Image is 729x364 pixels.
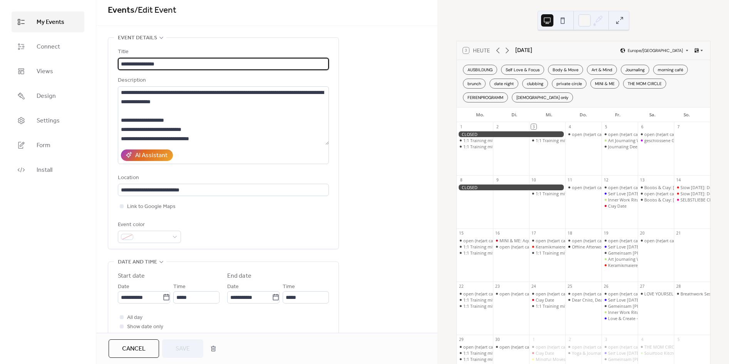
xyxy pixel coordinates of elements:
[567,337,573,342] div: 2
[12,159,84,180] a: Install
[109,339,159,358] a: Cancel
[459,177,464,183] div: 8
[640,177,645,183] div: 13
[529,244,565,250] div: Keramikmalerei: Gestalte deinen Selbstliebe-Anker
[457,138,493,143] div: 1:1 Training mit Caterina
[12,135,84,156] a: Form
[674,197,710,203] div: SELBSTLIEBE CHECK-IN: Der ehrliche Weg zurück zu dir - Buchung
[531,124,536,129] div: 3
[536,291,569,297] div: open (he)art café
[644,138,724,143] div: geschlossene Gesellschaft - doors closed
[529,291,565,297] div: open (he)art café
[567,177,573,183] div: 11
[640,124,645,129] div: 6
[565,185,602,190] div: open (he)art café
[602,144,638,149] div: Journaling Deep Dive: 2 Stunden für dich und deine Gedanken
[459,337,464,342] div: 29
[565,297,602,303] div: Dear Child, Dear Elderly: Letters in the Club
[602,262,638,268] div: Keramikmalerei: Gestalte deinen Selbstliebe-Anker
[135,151,168,160] div: AI Assistant
[587,65,617,75] div: Art & Mind
[457,131,565,137] div: CLOSED
[536,238,569,243] div: open (he)art café
[572,350,652,356] div: Yoga & Journaling: She. Breathes. Writes.
[493,244,529,250] div: open (he)art café
[638,138,674,143] div: geschlossene Gesellschaft - doors closed
[602,315,638,321] div: Love & Create – Malen für dein inneres Kind
[118,34,157,43] span: Event details
[566,107,600,122] div: Do.
[173,282,186,292] span: Time
[463,65,497,75] div: AUSBILDUNG
[572,131,605,137] div: open (he)art café
[459,283,464,289] div: 22
[122,344,146,354] span: Cancel
[608,203,627,209] div: Clay Date
[638,344,674,350] div: THE MOM CIRCLE: Mini-Day-Retreat – Mama, fühl dich!
[463,244,528,250] div: 1:1 Training mit [PERSON_NAME]
[134,2,176,19] span: / Edit Event
[621,65,649,75] div: Journaling
[602,197,638,203] div: Inner Work Ritual: Innere Stimmen sichtbar machen
[536,138,601,143] div: 1:1 Training mit [PERSON_NAME]
[608,315,716,321] div: Love & Create – [PERSON_NAME] für dein inneres Kind
[37,92,56,101] span: Design
[499,344,533,350] div: open (he)art café
[463,303,528,309] div: 1:1 Training mit [PERSON_NAME]
[493,291,529,297] div: open (he)art café
[608,309,728,315] div: Inner Work Ritual: Innere Stimmen sichtbar [PERSON_NAME]
[493,344,529,350] div: open (he)art café
[457,344,493,350] div: open (he)art café
[121,149,173,161] button: AI Assistant
[602,309,638,315] div: Inner Work Ritual: Innere Stimmen sichtbar machen
[12,36,84,57] a: Connect
[608,297,693,303] div: Self Love [DATE] – Bloom & Matcha Edition
[457,238,493,243] div: open (he)art café
[552,79,587,89] div: private circle
[628,49,683,53] span: Europe/[GEOGRAPHIC_DATA]
[608,256,657,262] div: Art Journaling Workshop
[572,185,605,190] div: open (he)art café
[608,350,693,356] div: Self Love [DATE] – Bloom & Matcha Edition
[531,283,536,289] div: 24
[602,131,638,137] div: open (he)art café
[108,2,134,19] a: Events
[653,65,688,75] div: morning café
[640,230,645,236] div: 20
[676,283,681,289] div: 28
[676,177,681,183] div: 14
[608,244,693,250] div: Self Love [DATE] – Bloom & Matcha Edition
[565,350,602,356] div: Yoga & Journaling: She. Breathes. Writes.
[463,107,497,122] div: Mo.
[590,79,619,89] div: MINI & ME
[12,110,84,131] a: Settings
[565,344,602,350] div: open (he)art café
[608,138,657,143] div: Art Journaling Workshop
[548,65,583,75] div: Body & Move
[529,303,565,309] div: 1:1 Training mit Caterina
[603,124,609,129] div: 5
[644,191,678,196] div: open (he)art café
[227,282,239,292] span: Date
[127,313,142,322] span: All day
[459,230,464,236] div: 15
[572,238,605,243] div: open (he)art café
[37,18,64,27] span: My Events
[522,79,548,89] div: clubbing
[644,238,678,243] div: open (he)art café
[495,124,500,129] div: 2
[670,107,704,122] div: So.
[572,297,657,303] div: Dear Child, Dear Elderly: Letters in the Club
[623,79,666,89] div: THE MOM CIRCLE
[499,238,641,243] div: MINI & ME: Aquarell & Achtsamkeit für frischgebackene Mamas & Babys
[567,230,573,236] div: 18
[608,191,693,196] div: Self Love [DATE] – Bloom & Matcha Edition
[674,185,710,190] div: Slow Sunday: Dot Painting & Self Love
[457,350,493,356] div: 1:1 Training mit Caterina
[644,131,678,137] div: open (he)art café
[536,244,635,250] div: Keramikmalerei: Gestalte deinen Selbstliebe-Anker
[118,258,157,267] span: Date and time
[635,107,669,122] div: Sa.
[602,244,638,250] div: Self Love Friday – Bloom & Matcha Edition
[674,291,710,297] div: Breathwork Session und Acryl Painting Workshop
